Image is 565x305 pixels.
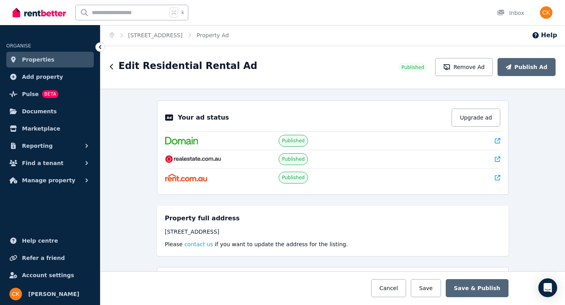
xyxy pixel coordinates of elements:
span: Published [282,174,305,181]
span: Published [282,138,305,144]
span: Published [282,156,305,162]
span: BETA [42,90,58,98]
span: Manage property [22,176,75,185]
button: Manage property [6,172,94,188]
img: RentBetter [13,7,66,18]
button: Upgrade ad [452,109,500,127]
span: Published [401,64,424,71]
button: contact us [184,240,213,248]
a: Properties [6,52,94,67]
h1: Edit Residential Rental Ad [118,60,257,72]
a: Help centre [6,233,94,249]
span: [PERSON_NAME] [28,289,79,299]
button: Save & Publish [446,279,508,297]
a: Documents [6,103,94,119]
img: Celine Kaissaris [9,288,22,300]
a: [STREET_ADDRESS] [128,32,183,38]
button: Save [411,279,441,297]
a: Refer a friend [6,250,94,266]
p: Your ad status [178,113,229,122]
div: [STREET_ADDRESS] [165,228,501,236]
img: RealEstate.com.au [165,155,221,163]
span: Add property [22,72,63,82]
button: Reporting [6,138,94,154]
button: Help [532,31,557,40]
span: Marketplace [22,124,60,133]
span: ORGANISE [6,43,31,49]
span: Pulse [22,89,39,99]
button: Find a tenant [6,155,94,171]
img: Rent.com.au [165,174,207,182]
img: Domain.com.au [165,137,198,145]
span: Properties [22,55,55,64]
button: Remove Ad [435,58,493,76]
nav: Breadcrumb [100,25,238,45]
span: Account settings [22,271,74,280]
a: Account settings [6,267,94,283]
a: Property Ad [197,32,229,38]
div: Open Intercom Messenger [538,278,557,297]
h5: Property full address [165,214,240,223]
span: Help centre [22,236,58,245]
a: Marketplace [6,121,94,136]
span: Refer a friend [22,253,65,263]
button: Publish Ad [498,58,556,76]
span: Documents [22,107,57,116]
img: Celine Kaissaris [540,6,552,19]
span: k [181,9,184,16]
a: PulseBETA [6,86,94,102]
a: Add property [6,69,94,85]
span: Reporting [22,141,53,151]
button: Cancel [371,279,406,297]
span: Find a tenant [22,158,64,168]
div: Inbox [497,9,524,17]
p: Please if you want to update the address for the listing. [165,240,501,248]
